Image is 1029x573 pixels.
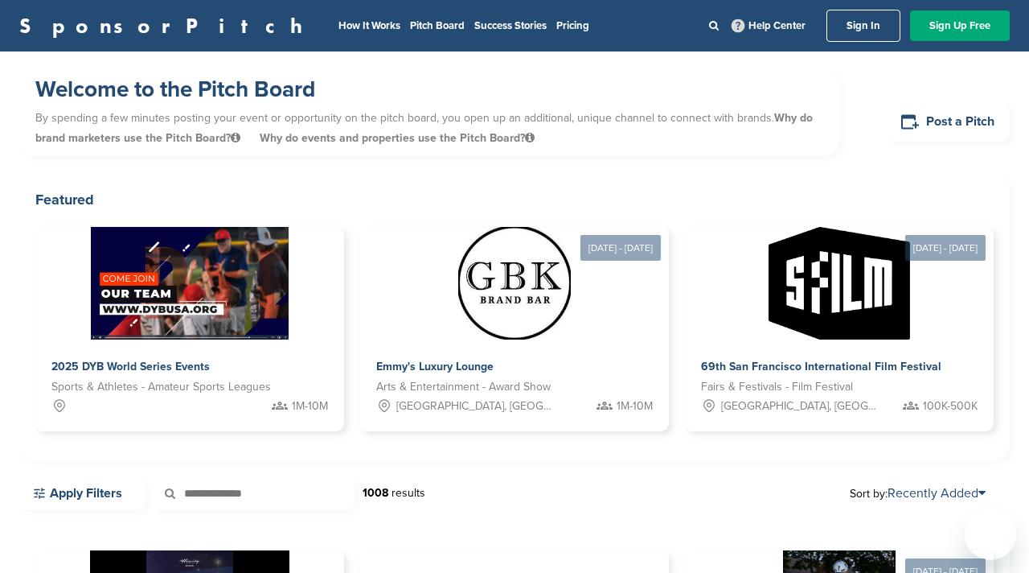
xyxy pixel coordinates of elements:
img: Sponsorpitch & [458,227,571,340]
span: Arts & Entertainment - Award Show [376,378,551,396]
a: Post a Pitch [888,102,1010,142]
span: results [392,486,425,500]
a: Pitch Board [410,19,465,32]
a: Pricing [556,19,589,32]
a: Apply Filters [19,476,146,510]
span: 1M-10M [292,398,328,415]
span: Why do events and properties use the Pitch Board? [260,131,535,145]
a: Success Stories [474,19,547,32]
img: Sponsorpitch & [769,227,909,340]
a: Help Center [728,16,809,35]
a: Sign In [826,10,900,42]
a: [DATE] - [DATE] Sponsorpitch & Emmy's Luxury Lounge Arts & Entertainment - Award Show [GEOGRAPHIC... [360,201,669,431]
span: 100K-500K [923,398,978,415]
img: Sponsorpitch & [91,227,289,340]
span: Fairs & Festivals - Film Festival [701,378,853,396]
a: How It Works [338,19,400,32]
h1: Welcome to the Pitch Board [35,75,823,104]
a: Recently Added [888,485,986,501]
span: [GEOGRAPHIC_DATA], [GEOGRAPHIC_DATA] [396,398,556,415]
div: [DATE] - [DATE] [580,235,661,261]
span: [GEOGRAPHIC_DATA], [GEOGRAPHIC_DATA] [721,398,881,415]
span: Emmy's Luxury Lounge [376,360,494,373]
h2: Featured [35,188,994,211]
a: [DATE] - [DATE] Sponsorpitch & 69th San Francisco International Film Festival Fairs & Festivals -... [685,201,994,431]
a: SponsorPitch [19,15,313,36]
div: [DATE] - [DATE] [905,235,986,261]
strong: 1008 [363,486,388,500]
p: By spending a few minutes posting your event or opportunity on the pitch board, you open up an ad... [35,104,823,152]
a: Sign Up Free [910,10,1010,41]
span: Sports & Athletes - Amateur Sports Leagues [51,378,271,396]
iframe: Button to launch messaging window [965,509,1016,560]
span: 2025 DYB World Series Events [51,360,210,373]
span: Sort by: [850,487,986,500]
a: Sponsorpitch & 2025 DYB World Series Events Sports & Athletes - Amateur Sports Leagues 1M-10M [35,227,344,431]
span: 1M-10M [617,398,653,415]
span: 69th San Francisco International Film Festival [701,360,941,373]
